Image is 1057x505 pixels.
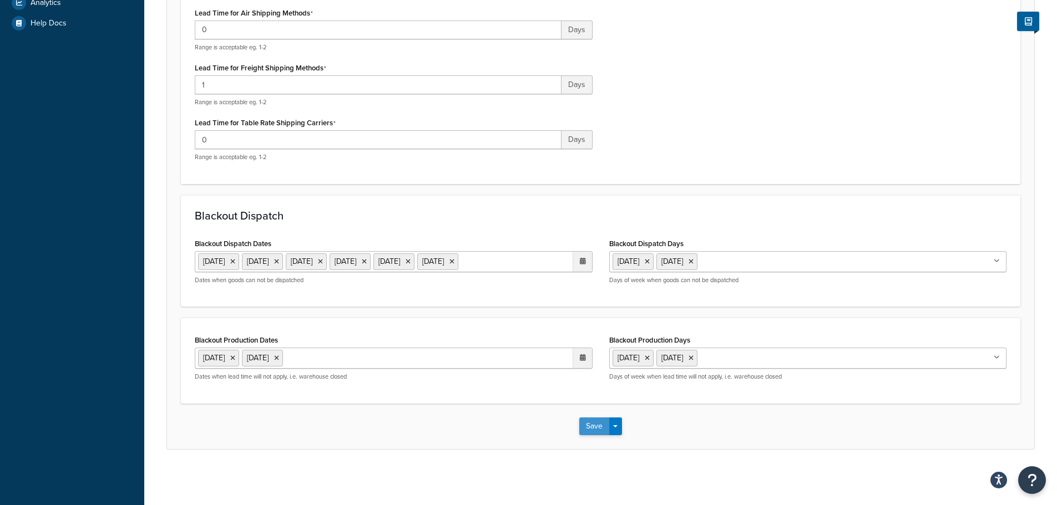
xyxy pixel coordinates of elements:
[562,130,593,149] span: Days
[195,119,336,127] label: Lead Time for Table Rate Shipping Carriers
[609,373,1007,381] p: Days of week when lead time will not apply, i.e. warehouse closed
[195,98,593,106] p: Range is acceptable eg. 1-2
[31,19,67,28] span: Help Docs
[195,64,326,73] label: Lead Time for Freight Shipping Methods
[661,352,683,364] span: [DATE]
[609,336,690,344] label: Blackout Production Days
[195,153,593,161] p: Range is acceptable eg. 1-2
[562,75,593,94] span: Days
[609,276,1007,284] p: Days of week when goods can not be dispatched
[417,253,458,270] li: [DATE]
[195,336,278,344] label: Blackout Production Dates
[195,210,1007,222] h3: Blackout Dispatch
[1018,466,1046,494] button: Open Resource Center
[609,239,684,248] label: Blackout Dispatch Days
[8,13,136,33] a: Help Docs
[242,253,283,270] li: [DATE]
[286,253,327,270] li: [DATE]
[661,256,683,267] span: [DATE]
[242,350,283,366] li: [DATE]
[373,253,414,270] li: [DATE]
[195,239,271,248] label: Blackout Dispatch Dates
[618,256,639,267] span: [DATE]
[330,253,371,270] li: [DATE]
[195,43,593,52] p: Range is acceptable eg. 1-2
[195,9,313,18] label: Lead Time for Air Shipping Methods
[562,21,593,39] span: Days
[195,276,593,284] p: Dates when goods can not be dispatched
[618,352,639,364] span: [DATE]
[195,373,593,381] p: Dates when lead time will not apply, i.e. warehouse closed
[198,350,239,366] li: [DATE]
[1017,12,1039,31] button: Show Help Docs
[198,253,239,270] li: [DATE]
[579,417,609,435] button: Save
